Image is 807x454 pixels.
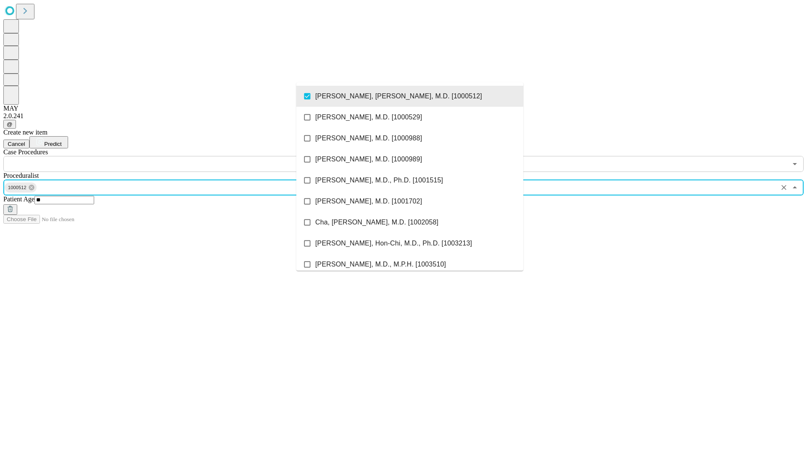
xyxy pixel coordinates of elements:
[315,154,422,164] span: [PERSON_NAME], M.D. [1000989]
[3,105,804,112] div: MAY
[29,136,68,148] button: Predict
[315,217,438,227] span: Cha, [PERSON_NAME], M.D. [1002058]
[7,121,13,127] span: @
[3,148,48,156] span: Scheduled Procedure
[789,158,801,170] button: Open
[8,141,25,147] span: Cancel
[5,182,37,193] div: 1000512
[3,195,34,203] span: Patient Age
[3,172,39,179] span: Proceduralist
[3,112,804,120] div: 2.0.241
[3,120,16,129] button: @
[315,112,422,122] span: [PERSON_NAME], M.D. [1000529]
[315,259,446,269] span: [PERSON_NAME], M.D., M.P.H. [1003510]
[3,140,29,148] button: Cancel
[315,238,472,248] span: [PERSON_NAME], Hon-Chi, M.D., Ph.D. [1003213]
[778,182,790,193] button: Clear
[315,196,422,206] span: [PERSON_NAME], M.D. [1001702]
[44,141,61,147] span: Predict
[315,175,443,185] span: [PERSON_NAME], M.D., Ph.D. [1001515]
[5,183,30,193] span: 1000512
[315,91,482,101] span: [PERSON_NAME], [PERSON_NAME], M.D. [1000512]
[315,133,422,143] span: [PERSON_NAME], M.D. [1000988]
[789,182,801,193] button: Close
[3,129,47,136] span: Create new item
